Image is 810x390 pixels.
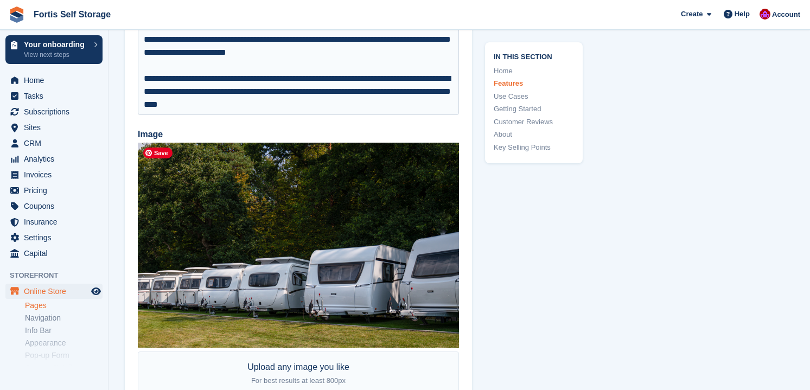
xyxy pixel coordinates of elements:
span: Home [24,73,89,88]
span: Help [735,9,750,20]
a: Info Bar [25,325,103,336]
a: Pages [25,301,103,311]
span: Subscriptions [24,104,89,119]
img: stora-icon-8386f47178a22dfd0bd8f6a31ec36ba5ce8667c1dd55bd0f319d3a0aa187defe.svg [9,7,25,23]
label: Image [138,128,459,141]
a: menu [5,199,103,214]
img: Becky Welch [760,9,770,20]
a: menu [5,167,103,182]
div: Upload any image you like [247,361,349,387]
a: menu [5,104,103,119]
a: menu [5,88,103,104]
a: menu [5,246,103,261]
span: Invoices [24,167,89,182]
a: menu [5,136,103,151]
a: Your onboarding View next steps [5,35,103,64]
a: Features [494,78,574,89]
span: For best results at least 800px [251,376,346,385]
a: menu [5,120,103,135]
a: menu [5,214,103,229]
span: Tasks [24,88,89,104]
span: Sites [24,120,89,135]
span: In this section [494,51,574,61]
span: Insurance [24,214,89,229]
a: Getting Started [494,104,574,114]
span: Coupons [24,199,89,214]
a: Appearance [25,338,103,348]
a: menu [5,230,103,245]
a: Home [494,66,574,76]
a: Preview store [90,285,103,298]
span: Account [772,9,800,20]
span: Settings [24,230,89,245]
img: AdobeStock_377569890.jpeg [138,143,459,347]
span: Save [143,148,173,158]
a: Fortis Self Storage [29,5,115,23]
a: menu [5,284,103,299]
p: View next steps [24,50,88,60]
a: Pop-up Form [25,350,103,361]
a: menu [5,73,103,88]
a: Key Selling Points [494,142,574,153]
span: Capital [24,246,89,261]
a: menu [5,151,103,167]
a: Customer Reviews [494,117,574,127]
a: Contact Details [25,363,103,373]
a: Use Cases [494,91,574,102]
p: Your onboarding [24,41,88,48]
span: Storefront [10,270,108,281]
a: About [494,129,574,140]
a: Navigation [25,313,103,323]
a: menu [5,183,103,198]
span: Analytics [24,151,89,167]
span: Online Store [24,284,89,299]
span: Pricing [24,183,89,198]
span: Create [681,9,703,20]
span: CRM [24,136,89,151]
